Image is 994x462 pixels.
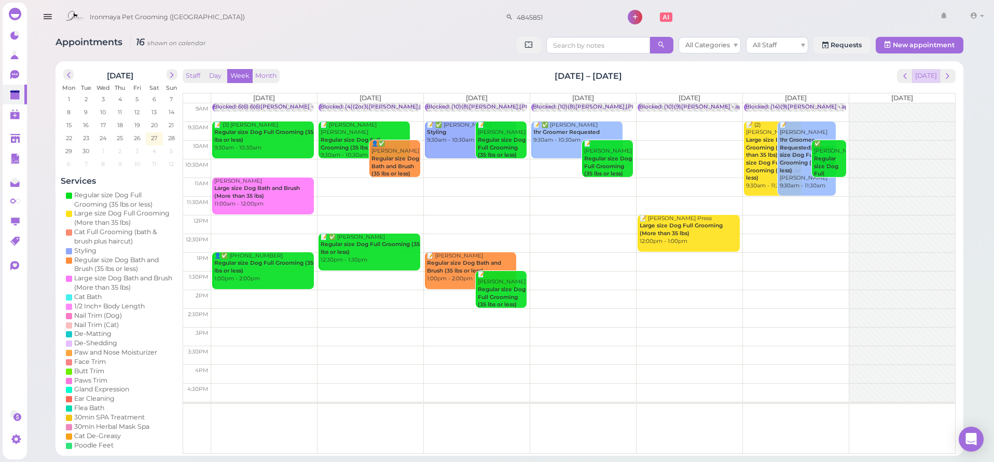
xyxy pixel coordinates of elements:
[63,69,74,80] button: prev
[320,234,420,264] div: 📝 ✅ [PERSON_NAME] 12:30pm - 1:30pm
[67,94,71,104] span: 1
[193,143,208,150] span: 10am
[74,357,106,366] div: Face Trim
[74,302,145,311] div: 1/2 Inch+ Body Length
[187,386,208,392] span: 4:30pm
[465,94,487,102] span: [DATE]
[168,159,175,169] span: 12
[253,94,274,102] span: [DATE]
[685,41,730,49] span: All Categories
[813,37,871,53] a: Requests
[74,431,121,441] div: Cat De-Greasy
[167,69,177,80] button: next
[81,84,91,91] span: Tue
[74,255,175,274] div: Regular size Dog Bath and Brush (35 lbs or less)
[101,94,106,104] span: 3
[196,292,208,299] span: 2pm
[66,159,72,169] span: 6
[477,121,527,167] div: 📝 [PERSON_NAME] 9:30am - 10:30am
[116,120,124,130] span: 18
[940,69,956,83] button: next
[151,107,158,117] span: 13
[168,107,175,117] span: 14
[478,137,526,158] b: Regular size Dog Full Grooming (35 lbs or less)
[74,338,117,348] div: De-Shedding
[74,403,104,413] div: Flea Bath
[779,121,835,190] div: 📝 [PERSON_NAME] [PERSON_NAME] 9:30am - 11:30am
[555,70,622,82] h2: [DATE] – [DATE]
[196,330,208,336] span: 3pm
[745,137,800,181] b: Large size Dog Full Grooming (More than 35 lbs)|Regular size Dog Full Grooming (35 lbs or less)
[74,366,104,376] div: Butt Trim
[532,121,623,144] div: 📝 ✅ [PERSON_NAME] 9:30am - 10:30am
[214,129,313,143] b: Regular size Dog Full Grooming (35 lbs or less)
[169,94,174,104] span: 7
[74,246,96,255] div: Styling
[187,199,208,206] span: 11:30am
[74,320,119,330] div: Nail Trim (Cat)
[74,329,112,338] div: De-Matting
[118,146,123,156] span: 2
[61,176,180,186] h4: Services
[107,69,134,80] h2: [DATE]
[74,385,129,394] div: Gland Expression
[188,311,208,318] span: 2:30pm
[639,103,770,111] div: Blocked: (10)(9)[PERSON_NAME] • appointment
[426,260,501,274] b: Regular size Dog Bath and Brush (35 lbs or less)
[426,129,446,135] b: Styling
[784,94,806,102] span: [DATE]
[150,120,159,130] span: 20
[959,427,984,452] div: Open Intercom Messenger
[74,348,157,357] div: Paw and Nose Moisturizer
[320,241,419,255] b: Regular size Dog Full Grooming (35 lbs or less)
[134,107,141,117] span: 12
[74,292,102,302] div: Cat Bath
[214,260,313,274] b: Regular size Dog Full Grooming (35 lbs or less)
[116,133,125,143] span: 25
[745,103,877,111] div: Blocked: (14)(9)[PERSON_NAME] • appointment
[100,107,107,117] span: 10
[189,274,208,280] span: 1:30pm
[320,121,410,159] div: 📝 [PERSON_NAME] [PERSON_NAME] 9:30am - 10:30am
[227,69,253,83] button: Week
[639,222,722,237] b: Large size Dog Full Grooming (More than 35 lbs)
[101,159,106,169] span: 8
[74,311,122,320] div: Nail Trim (Dog)
[891,94,913,102] span: [DATE]
[371,140,420,194] div: 👤✅ [PERSON_NAME] 10:00am - 11:00am
[897,69,913,83] button: prev
[188,124,208,131] span: 9:30am
[117,107,123,117] span: 11
[84,94,89,104] span: 2
[359,94,381,102] span: [DATE]
[780,137,834,174] b: 1hr Groomer Requested|Regular size Dog Full Grooming (35 lbs or less)
[82,133,90,143] span: 23
[117,159,123,169] span: 9
[147,39,206,47] small: shown on calendar
[65,133,73,143] span: 22
[203,69,228,83] button: Day
[84,107,89,117] span: 9
[513,9,614,25] input: Search customer
[133,133,142,143] span: 26
[74,376,107,385] div: Paws Trim
[188,348,208,355] span: 3:30pm
[133,84,141,91] span: Fri
[74,422,149,431] div: 30min Herbal Mask Spa
[678,94,700,102] span: [DATE]
[584,155,632,177] b: Regular size Dog Full Grooming (35 lbs or less)
[151,94,157,104] span: 6
[100,120,107,130] span: 17
[185,161,208,168] span: 10:30am
[74,413,145,422] div: 30min SPA Treatment
[584,140,633,194] div: 📝 [PERSON_NAME] 10:00am - 11:00am
[195,367,208,374] span: 4pm
[214,185,299,199] b: Large size Dog Bath and Brush (More than 35 lbs)
[194,218,208,224] span: 12pm
[426,252,516,283] div: 📝 [PERSON_NAME] 1:00pm - 2:00pm
[196,105,208,112] span: 9am
[82,120,90,130] span: 16
[639,215,739,246] div: 📝 [PERSON_NAME] Press 12:00pm - 1:00pm
[74,227,175,246] div: Cat Full Grooming (bath & brush plus haircut)
[149,84,159,91] span: Sat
